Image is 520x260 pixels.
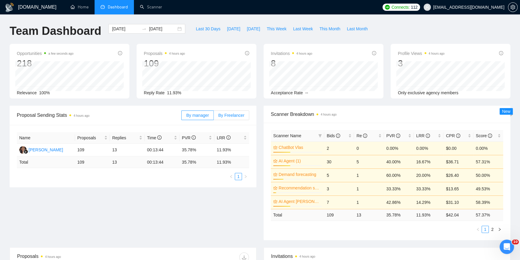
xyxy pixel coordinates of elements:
[443,182,473,195] td: $13.65
[443,195,473,209] td: $31.10
[71,5,89,10] a: homeHome
[446,133,460,138] span: CPR
[502,109,510,114] span: New
[363,134,367,138] span: info-circle
[354,182,384,195] td: 1
[243,24,263,34] button: [DATE]
[144,50,185,57] span: Proposals
[186,113,209,118] span: By manager
[145,144,180,156] td: 00:13:44
[224,24,243,34] button: [DATE]
[157,135,162,140] span: info-circle
[271,58,312,69] div: 8
[456,134,460,138] span: info-circle
[218,113,244,118] span: By Freelancer
[508,5,517,10] span: setting
[324,195,354,209] td: 7
[75,132,110,144] th: Proposals
[149,26,176,32] input: End date
[118,51,122,55] span: info-circle
[217,135,231,140] span: LRR
[414,209,443,221] td: 11.93 %
[273,133,301,138] span: Scanner Name
[354,195,384,209] td: 1
[263,24,290,34] button: This Week
[443,168,473,182] td: $26.40
[496,226,503,233] li: Next Page
[482,226,488,233] a: 1
[398,90,458,95] span: Only exclusive agency members
[235,173,242,180] li: 1
[324,141,354,155] td: 2
[39,90,50,95] span: 100%
[384,209,414,221] td: 35.78 %
[476,228,480,231] span: left
[414,168,443,182] td: 20.00%
[214,156,249,168] td: 11.93 %
[386,133,401,138] span: PVR
[145,156,180,168] td: 00:13:44
[411,4,417,11] span: 112
[17,156,75,168] td: Total
[336,134,340,138] span: info-circle
[498,228,501,231] span: right
[240,255,249,260] span: download
[19,147,63,152] a: DS[PERSON_NAME]
[318,134,322,138] span: filter
[414,141,443,155] td: 0.00%
[244,175,247,178] span: right
[48,52,73,55] time: a few seconds ago
[398,58,445,69] div: 3
[192,135,196,140] span: info-circle
[101,5,105,9] span: dashboard
[296,52,312,55] time: 4 hours ago
[324,182,354,195] td: 3
[279,158,321,164] a: AI Agent (1)
[384,168,414,182] td: 60.00%
[242,173,249,180] li: Next Page
[17,58,74,69] div: 218
[499,51,503,55] span: info-circle
[384,155,414,168] td: 40.00%
[17,90,37,95] span: Relevance
[17,132,75,144] th: Name
[398,50,445,57] span: Profile Views
[167,90,181,95] span: 11.93%
[354,209,384,221] td: 13
[474,226,482,233] button: left
[271,50,312,57] span: Invitations
[142,26,147,31] span: to
[489,226,496,233] a: 2
[426,134,430,138] span: info-circle
[385,5,390,10] img: upwork-logo.png
[473,168,503,182] td: 50.00%
[228,173,235,180] button: left
[496,226,503,233] button: right
[489,226,496,233] li: 2
[45,255,61,258] time: 4 hours ago
[384,195,414,209] td: 42.86%
[354,168,384,182] td: 1
[324,168,354,182] td: 5
[473,141,503,155] td: 0.00%
[147,135,162,140] span: Time
[473,195,503,209] td: 58.39%
[77,135,103,141] span: Proposals
[512,240,519,244] span: 10
[443,209,473,221] td: $ 42.04
[372,51,376,55] span: info-circle
[482,226,489,233] li: 1
[273,145,277,150] span: crown
[473,209,503,221] td: 57.37 %
[29,147,63,153] div: [PERSON_NAME]
[271,252,503,260] span: Invitations
[384,141,414,155] td: 0.00%
[144,90,165,95] span: Reply Rate
[476,133,492,138] span: Score
[500,240,514,254] iframe: Intercom live chat
[182,135,196,140] span: PVR
[247,26,260,32] span: [DATE]
[267,26,286,32] span: This Week
[196,26,220,32] span: Last 30 Days
[273,186,277,190] span: crown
